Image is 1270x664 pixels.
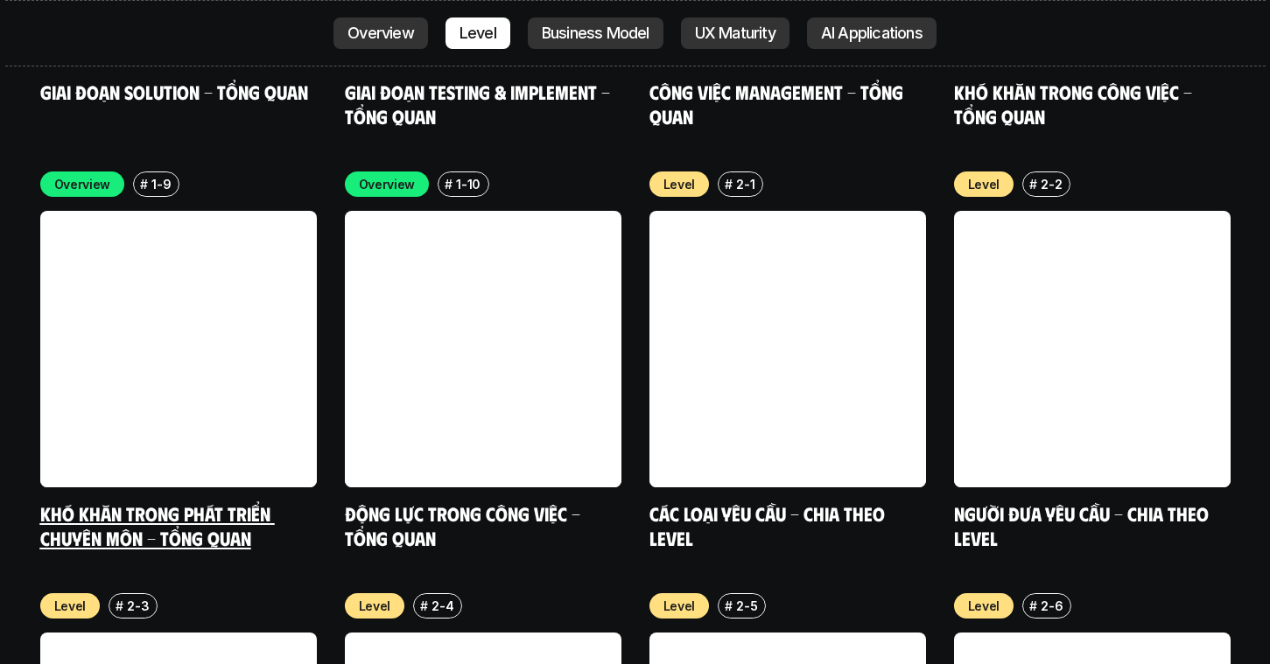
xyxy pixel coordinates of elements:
h6: # [1029,178,1037,191]
a: Công việc Management - Tổng quan [649,80,908,128]
p: Level [54,597,87,615]
p: Overview [54,175,111,193]
p: 2-4 [432,597,453,615]
p: 1-9 [151,175,171,193]
a: Giai đoạn Solution - Tổng quan [40,80,308,103]
p: Level [359,597,391,615]
h6: # [140,178,148,191]
h6: # [725,178,733,191]
p: 2-1 [736,175,754,193]
p: 2-5 [736,597,757,615]
a: Người đưa yêu cầu - Chia theo Level [954,501,1213,549]
h6: # [725,599,733,612]
p: Level [663,175,696,193]
h6: # [445,178,453,191]
p: Level [663,597,696,615]
p: Overview [359,175,416,193]
p: Level [968,175,1000,193]
h6: # [420,599,428,612]
a: Động lực trong công việc - Tổng quan [345,501,585,549]
a: Overview [333,17,428,49]
a: Khó khăn trong phát triển chuyên môn - Tổng quan [40,501,275,549]
h6: # [1029,599,1037,612]
p: 2-2 [1041,175,1062,193]
p: 2-3 [127,597,149,615]
p: 1-10 [456,175,481,193]
p: Level [968,597,1000,615]
h6: # [116,599,123,612]
a: Các loại yêu cầu - Chia theo level [649,501,889,549]
a: Giai đoạn Testing & Implement - Tổng quan [345,80,614,128]
p: 2-6 [1041,597,1063,615]
a: Khó khăn trong công việc - Tổng quan [954,80,1196,128]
